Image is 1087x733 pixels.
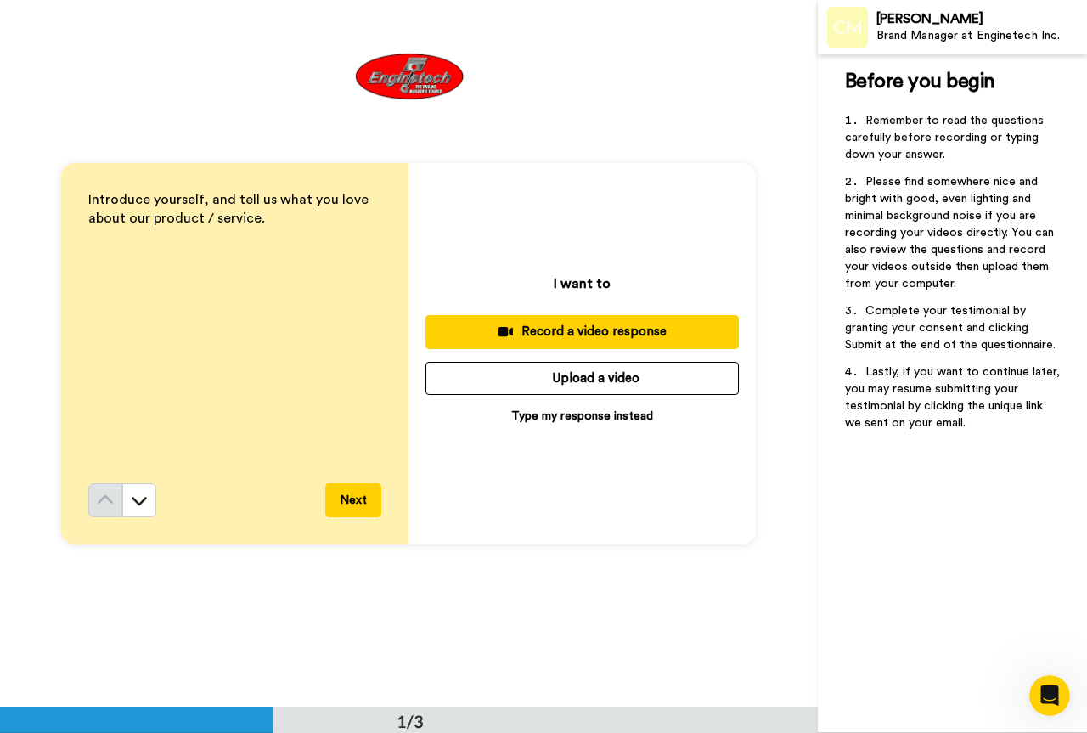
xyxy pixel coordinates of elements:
[369,709,451,733] div: 1/3
[845,176,1057,290] span: Please find somewhere nice and bright with good, even lighting and minimal background noise if yo...
[845,366,1063,429] span: Lastly, if you want to continue later, you may resume submitting your testimonial by clicking the...
[845,71,995,92] span: Before you begin
[1029,675,1070,716] iframe: Intercom live chat
[88,193,372,226] span: Introduce yourself, and tell us what you love about our product / service.
[554,273,611,294] p: I want to
[876,11,1086,27] div: [PERSON_NAME]
[845,305,1056,351] span: Complete your testimonial by granting your consent and clicking Submit at the end of the question...
[845,115,1047,161] span: Remember to read the questions carefully before recording or typing down your answer.
[876,29,1086,43] div: Brand Manager at Enginetech Inc.
[827,7,868,48] img: Profile Image
[425,362,739,395] button: Upload a video
[425,315,739,348] button: Record a video response
[325,483,381,517] button: Next
[439,323,725,341] div: Record a video response
[511,408,653,425] p: Type my response instead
